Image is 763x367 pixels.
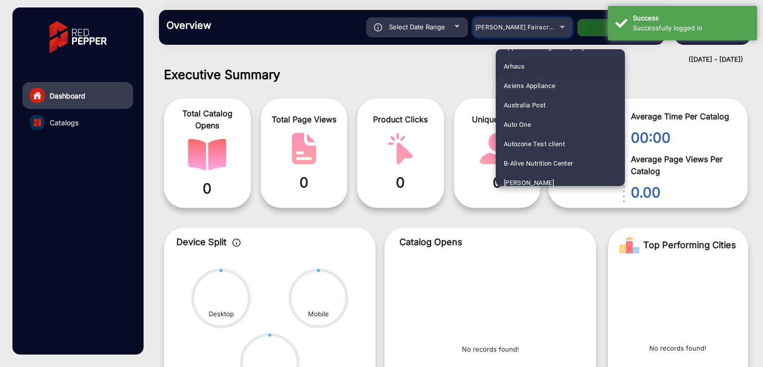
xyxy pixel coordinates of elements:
div: Success [633,13,750,23]
span: Asiens Appliance [504,76,556,95]
span: Auto One [504,115,531,134]
span: Arhaus [504,57,525,76]
span: B-Alive Nutrition Center [504,154,573,173]
span: Australia Post [504,95,546,115]
span: Autozone Test client [504,134,565,154]
div: Successfully logged in [633,23,750,33]
span: [PERSON_NAME] [504,173,554,192]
